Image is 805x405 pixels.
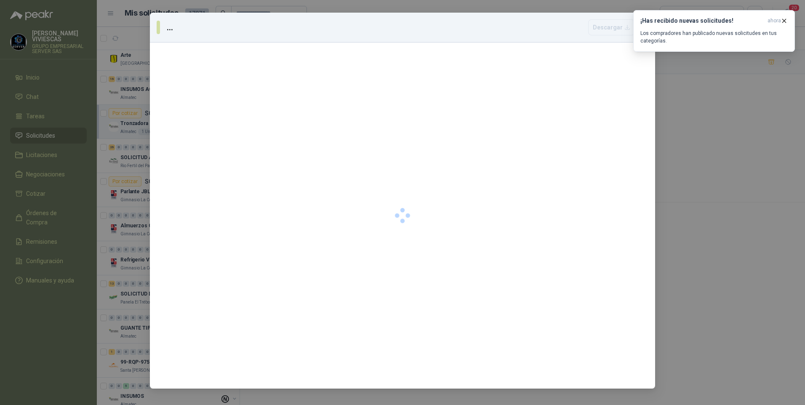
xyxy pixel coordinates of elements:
[640,29,788,45] p: Los compradores han publicado nuevas solicitudes en tus categorías.
[768,17,781,24] span: ahora
[588,19,635,35] button: Descargar
[167,21,176,34] h3: ...
[633,10,795,52] button: ¡Has recibido nuevas solicitudes!ahora Los compradores han publicado nuevas solicitudes en tus ca...
[640,17,764,24] h3: ¡Has recibido nuevas solicitudes!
